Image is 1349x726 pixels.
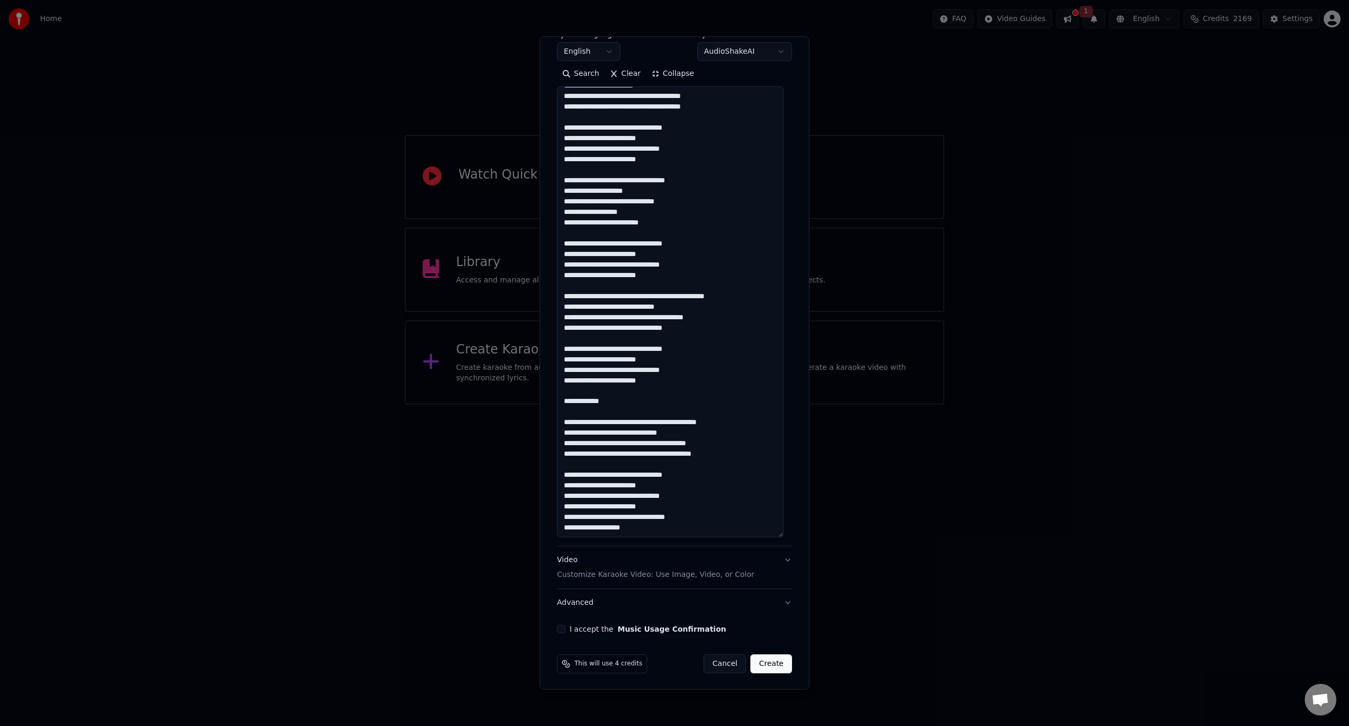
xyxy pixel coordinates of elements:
[570,625,726,633] label: I accept the
[557,65,604,82] button: Search
[557,570,754,580] p: Customize Karaoke Video: Use Image, Video, or Color
[557,589,792,616] button: Advanced
[557,555,754,580] div: Video
[574,660,642,668] span: This will use 4 credits
[703,654,746,673] button: Cancel
[557,31,792,546] div: LyricsProvide song lyrics or select an auto lyrics model
[604,65,646,82] button: Clear
[697,31,792,38] label: Sync Model
[646,65,700,82] button: Collapse
[557,31,620,38] label: Lyrics Language
[618,625,726,633] button: I accept the
[557,546,792,588] button: VideoCustomize Karaoke Video: Use Image, Video, or Color
[750,654,792,673] button: Create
